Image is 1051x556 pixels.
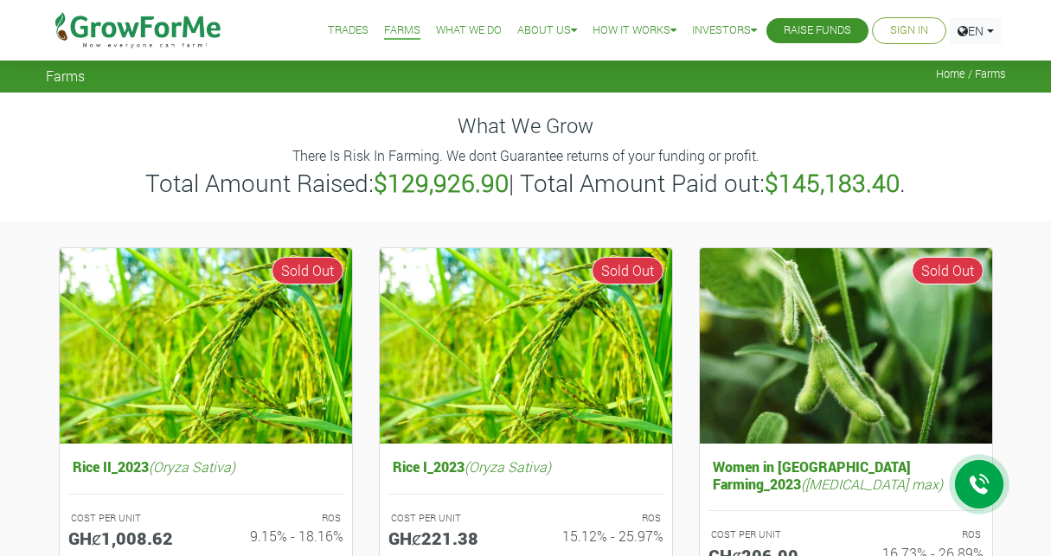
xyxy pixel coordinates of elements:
img: growforme image [700,248,992,444]
h5: GHȼ1,008.62 [68,527,193,548]
h5: Women in [GEOGRAPHIC_DATA] Farming_2023 [708,454,984,495]
a: Investors [692,22,757,40]
span: Sold Out [592,257,663,284]
span: Farms [46,67,85,84]
p: COST PER UNIT [711,527,830,542]
img: growforme image [60,248,352,444]
b: $145,183.40 [765,167,900,199]
h6: 15.12% - 25.97% [539,527,663,544]
p: COST PER UNIT [71,511,190,526]
span: Sold Out [912,257,984,284]
h6: 9.15% - 18.16% [219,527,343,544]
i: (Oryza Sativa) [465,457,551,476]
span: Sold Out [272,257,343,284]
p: ROS [862,527,981,542]
a: EN [950,17,1002,44]
p: ROS [542,511,661,526]
p: There Is Risk In Farming. We dont Guarantee returns of your funding or profit. [48,145,1003,166]
p: ROS [221,511,341,526]
a: Farms [384,22,420,40]
a: What We Do [436,22,502,40]
b: $129,926.90 [374,167,509,199]
p: COST PER UNIT [391,511,510,526]
a: Trades [328,22,368,40]
a: Raise Funds [784,22,851,40]
a: About Us [517,22,577,40]
h5: Rice I_2023 [388,454,663,479]
span: Home / Farms [936,67,1006,80]
i: (Oryza Sativa) [149,457,235,476]
h4: What We Grow [46,113,1006,138]
a: Sign In [890,22,928,40]
i: ([MEDICAL_DATA] max) [801,475,943,493]
img: growforme image [380,248,672,444]
a: How it Works [593,22,676,40]
h5: Rice II_2023 [68,454,343,479]
h5: GHȼ221.38 [388,527,513,548]
h3: Total Amount Raised: | Total Amount Paid out: . [48,169,1003,198]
